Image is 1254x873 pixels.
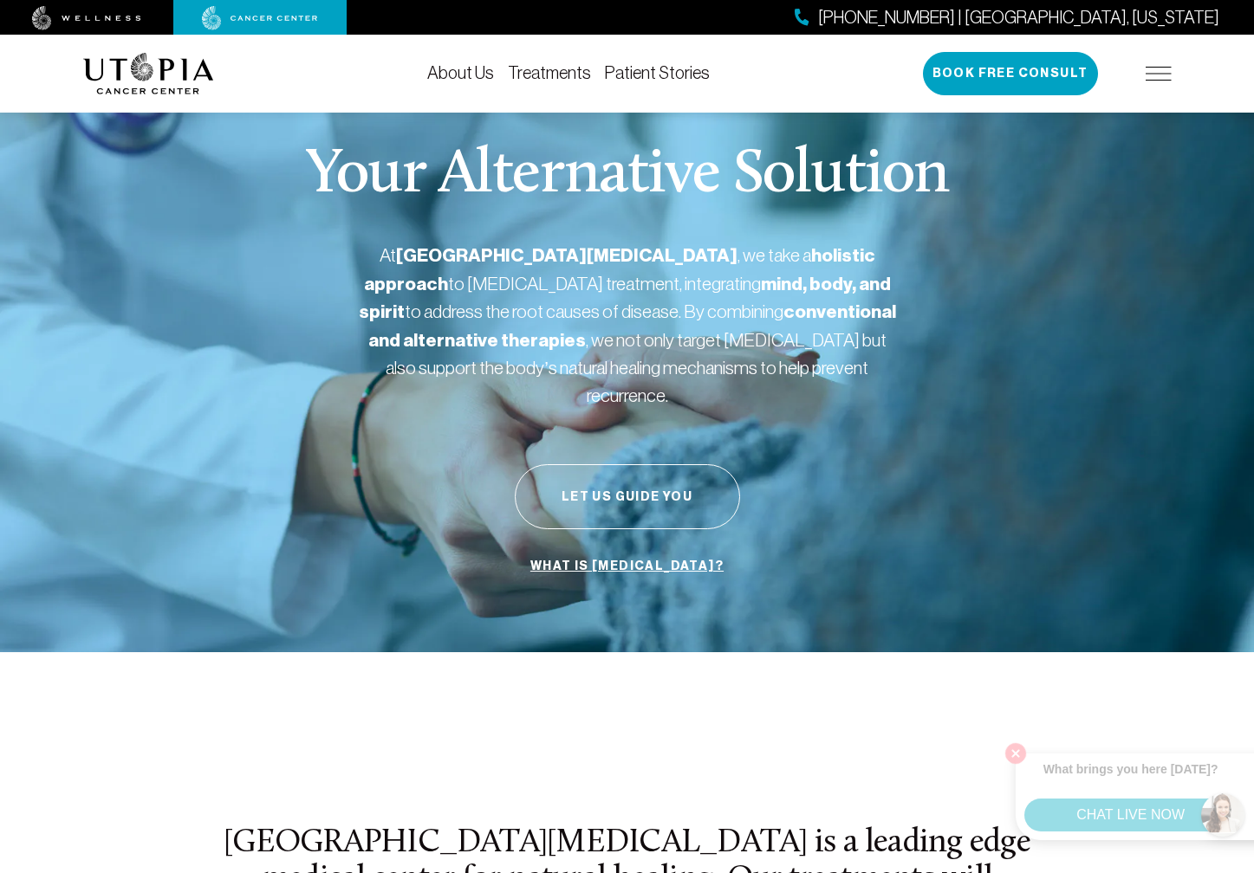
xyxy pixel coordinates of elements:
button: Let Us Guide You [515,464,740,529]
img: icon-hamburger [1146,67,1172,81]
span: [PHONE_NUMBER] | [GEOGRAPHIC_DATA], [US_STATE] [818,5,1219,30]
p: At , we take a to [MEDICAL_DATA] treatment, integrating to address the root causes of disease. By... [359,242,896,409]
a: Treatments [508,63,591,82]
strong: [GEOGRAPHIC_DATA][MEDICAL_DATA] [396,244,737,267]
p: Your Alternative Solution [305,145,949,207]
a: [PHONE_NUMBER] | [GEOGRAPHIC_DATA], [US_STATE] [795,5,1219,30]
a: Patient Stories [605,63,710,82]
img: logo [83,53,214,94]
a: What is [MEDICAL_DATA]? [526,550,728,583]
img: wellness [32,6,141,30]
strong: conventional and alternative therapies [368,301,896,352]
button: Book Free Consult [923,52,1098,95]
strong: holistic approach [364,244,875,295]
img: cancer center [202,6,318,30]
a: About Us [427,63,494,82]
